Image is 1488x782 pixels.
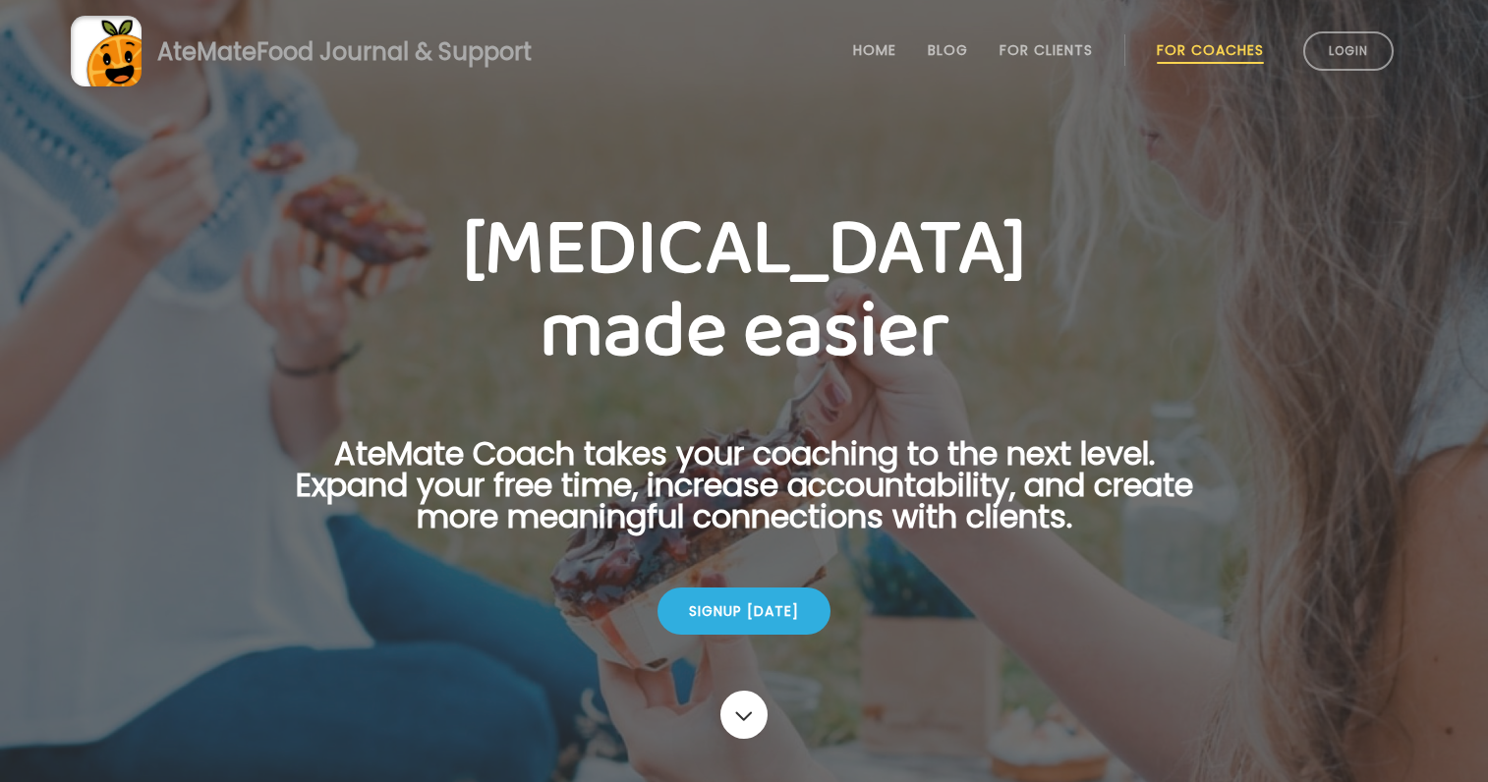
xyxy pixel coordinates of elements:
[1303,31,1394,71] a: Login
[853,42,896,58] a: Home
[71,16,1417,86] a: AteMateFood Journal & Support
[928,42,968,58] a: Blog
[658,587,830,635] div: Signup [DATE]
[264,208,1224,373] h1: [MEDICAL_DATA] made easier
[257,35,532,68] span: Food Journal & Support
[142,34,532,69] div: AteMate
[264,438,1224,556] p: AteMate Coach takes your coaching to the next level. Expand your free time, increase accountabili...
[1000,42,1093,58] a: For Clients
[1157,42,1264,58] a: For Coaches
